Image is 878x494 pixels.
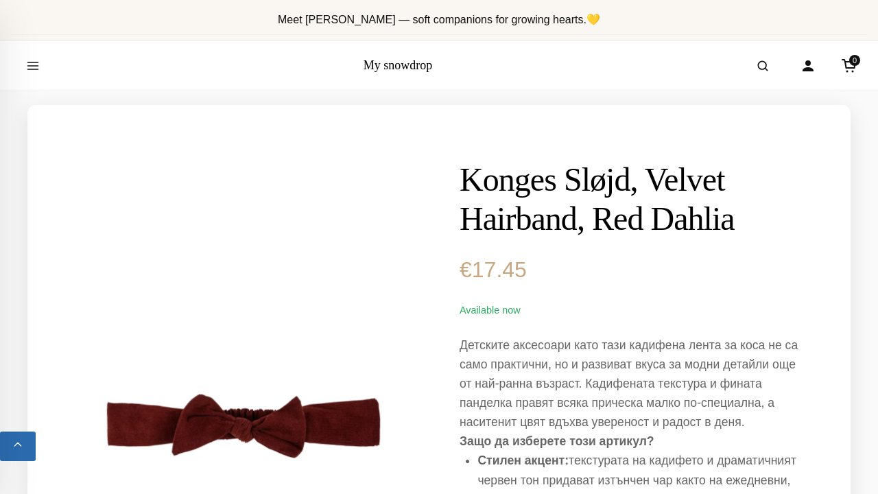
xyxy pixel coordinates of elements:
[793,51,823,81] a: Account
[460,336,809,432] p: Детските аксесоари като тази кадифена лента за коса не са само практични, но и развиват вкуса за ...
[460,160,809,239] h1: Konges Sløjd, Velvet Hairband, Red Dahlia
[460,305,521,316] span: Available now
[364,58,433,72] a: My snowdrop
[586,14,600,25] span: 💛
[834,51,864,81] a: Cart
[744,47,782,85] button: Open search
[14,47,52,85] button: Open menu
[278,14,600,25] span: Meet [PERSON_NAME] — soft companions for growing hearts.
[460,257,472,282] span: €
[849,55,860,66] span: 0
[11,5,867,35] div: Announcement
[477,454,569,467] strong: Стилен акцент:
[460,434,654,448] strong: Защо да изберете този артикул?
[460,257,527,282] span: 17.45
